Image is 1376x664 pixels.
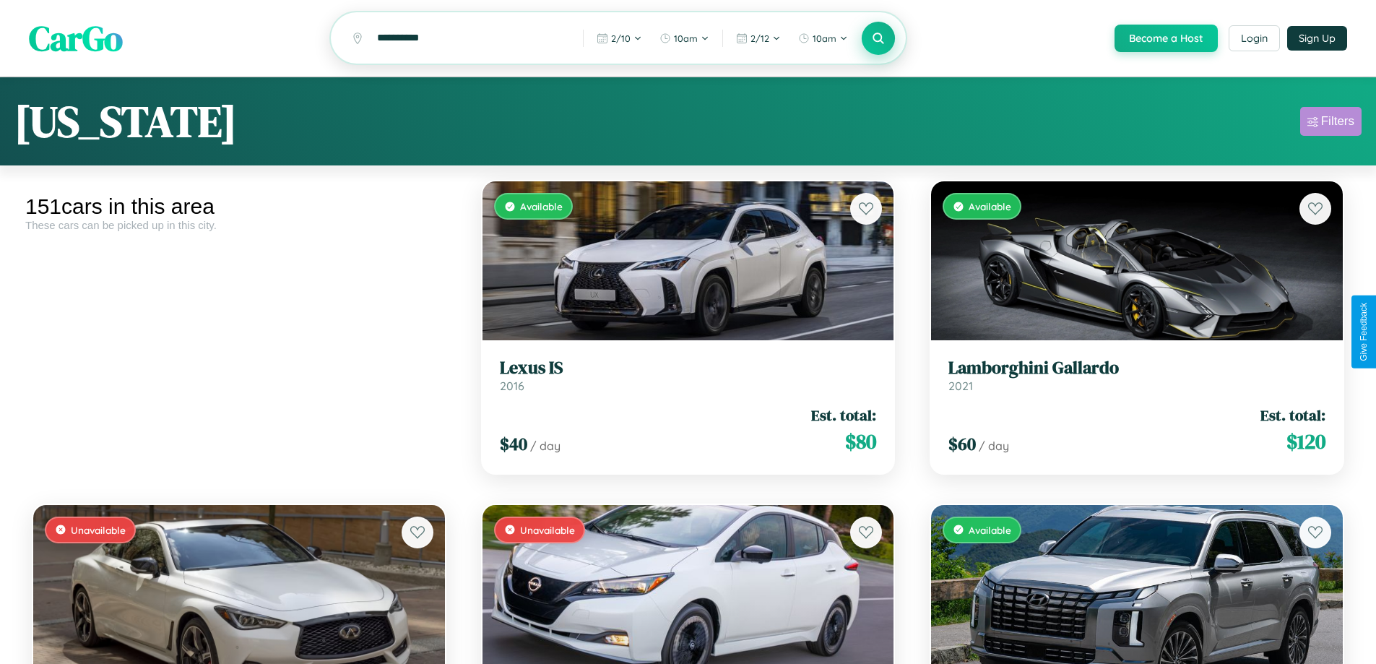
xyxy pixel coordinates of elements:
span: $ 80 [845,427,876,456]
span: 10am [813,33,836,44]
span: 10am [674,33,698,44]
span: CarGo [29,14,123,62]
button: Become a Host [1115,25,1218,52]
div: These cars can be picked up in this city. [25,219,453,231]
span: $ 120 [1286,427,1325,456]
h3: Lamborghini Gallardo [948,358,1325,379]
span: 2021 [948,379,973,393]
a: Lexus IS2016 [500,358,877,393]
span: Unavailable [520,524,575,536]
span: / day [530,439,561,453]
div: Filters [1321,114,1354,129]
span: $ 60 [948,432,976,456]
span: 2 / 10 [611,33,631,44]
h3: Lexus IS [500,358,877,379]
span: / day [979,439,1009,453]
span: Est. total: [1260,405,1325,426]
span: Est. total: [811,405,876,426]
div: Give Feedback [1359,303,1369,361]
span: Available [969,200,1011,212]
button: 10am [652,27,717,50]
span: 2016 [500,379,524,393]
button: 2/12 [729,27,788,50]
span: $ 40 [500,432,527,456]
button: 10am [791,27,855,50]
div: 151 cars in this area [25,194,453,219]
span: Unavailable [71,524,126,536]
span: Available [969,524,1011,536]
button: 2/10 [589,27,649,50]
button: Login [1229,25,1280,51]
button: Sign Up [1287,26,1347,51]
h1: [US_STATE] [14,92,237,151]
button: Filters [1300,107,1362,136]
a: Lamborghini Gallardo2021 [948,358,1325,393]
span: 2 / 12 [750,33,769,44]
span: Available [520,200,563,212]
